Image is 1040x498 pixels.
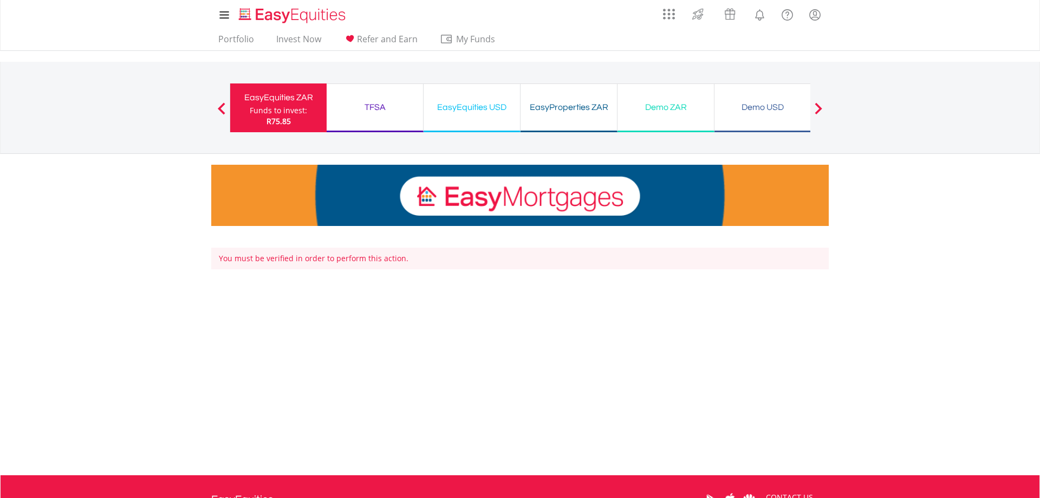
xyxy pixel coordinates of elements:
button: Previous [211,108,232,119]
a: My Profile [801,3,829,27]
a: Vouchers [714,3,746,23]
div: EasyEquities USD [430,100,513,115]
a: Portfolio [214,34,258,50]
span: My Funds [440,32,511,46]
div: TFSA [333,100,417,115]
a: Home page [235,3,350,24]
img: thrive-v2.svg [689,5,707,23]
div: EasyEquities ZAR [237,90,320,105]
img: grid-menu-icon.svg [663,8,675,20]
a: AppsGrid [656,3,682,20]
a: Notifications [746,3,773,24]
div: You must be verified in order to perform this action. [211,248,829,269]
a: Refer and Earn [339,34,422,50]
button: Next [808,108,829,119]
img: vouchers-v2.svg [721,5,739,23]
span: Refer and Earn [357,33,418,45]
div: Funds to invest: [250,105,307,116]
a: Invest Now [272,34,326,50]
div: Demo ZAR [624,100,707,115]
div: Demo USD [721,100,804,115]
img: EasyMortage Promotion Banner [211,165,829,226]
div: EasyProperties ZAR [527,100,610,115]
img: EasyEquities_Logo.png [237,7,350,24]
a: FAQ's and Support [773,3,801,24]
span: R75.85 [266,116,291,126]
